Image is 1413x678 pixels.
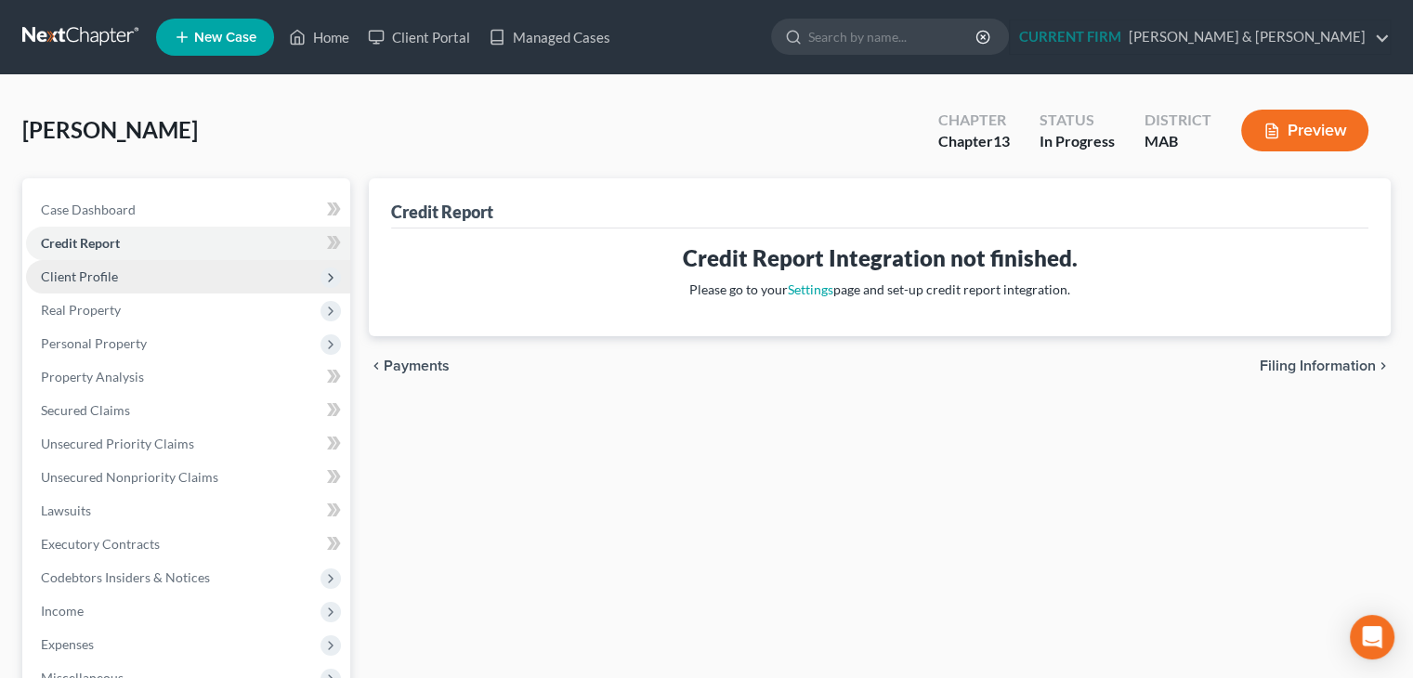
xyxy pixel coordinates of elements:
[1376,359,1391,373] i: chevron_right
[41,469,218,485] span: Unsecured Nonpriority Claims
[41,369,144,385] span: Property Analysis
[391,201,493,223] div: Credit Report
[1260,359,1391,373] button: Filing Information chevron_right
[41,268,118,284] span: Client Profile
[194,31,256,45] span: New Case
[41,536,160,552] span: Executory Contracts
[938,110,1010,131] div: Chapter
[938,131,1010,152] div: Chapter
[406,243,1354,273] h3: Credit Report Integration not finished.
[1040,110,1115,131] div: Status
[26,360,350,394] a: Property Analysis
[26,494,350,528] a: Lawsuits
[26,427,350,461] a: Unsecured Priority Claims
[41,402,130,418] span: Secured Claims
[479,20,620,54] a: Managed Cases
[26,227,350,260] a: Credit Report
[26,528,350,561] a: Executory Contracts
[26,394,350,427] a: Secured Claims
[41,436,194,451] span: Unsecured Priority Claims
[41,569,210,585] span: Codebtors Insiders & Notices
[41,302,121,318] span: Real Property
[41,636,94,652] span: Expenses
[1241,110,1368,151] button: Preview
[384,359,450,373] span: Payments
[26,193,350,227] a: Case Dashboard
[788,281,833,297] a: Settings
[22,116,198,143] span: [PERSON_NAME]
[41,202,136,217] span: Case Dashboard
[41,235,120,251] span: Credit Report
[369,359,450,373] button: chevron_left Payments
[41,603,84,619] span: Income
[359,20,479,54] a: Client Portal
[41,335,147,351] span: Personal Property
[280,20,359,54] a: Home
[808,20,978,54] input: Search by name...
[993,132,1010,150] span: 13
[1145,110,1211,131] div: District
[26,461,350,494] a: Unsecured Nonpriority Claims
[1260,359,1376,373] span: Filing Information
[41,502,91,518] span: Lawsuits
[1010,20,1390,54] a: CURRENT FIRM[PERSON_NAME] & [PERSON_NAME]
[1145,131,1211,152] div: MAB
[1019,28,1121,45] strong: CURRENT FIRM
[406,280,1354,299] p: Please go to your page and set-up credit report integration.
[369,359,384,373] i: chevron_left
[1040,131,1115,152] div: In Progress
[1350,615,1394,659] div: Open Intercom Messenger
